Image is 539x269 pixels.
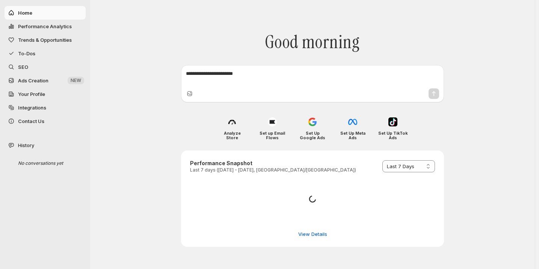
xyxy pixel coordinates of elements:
a: Integrations [5,101,86,114]
span: Good morning [265,31,360,53]
span: Trends & Opportunities [18,37,72,43]
img: Set up Email Flows icon [268,117,277,126]
button: Contact Us [5,114,86,128]
h4: Analyze Store [217,131,247,140]
span: To-Dos [18,50,35,56]
span: Your Profile [18,91,45,97]
a: SEO [5,60,86,74]
img: Analyze Store icon [228,117,237,126]
img: Set Up Google Ads icon [308,117,317,126]
a: Your Profile [5,87,86,101]
button: Ads Creation [5,74,86,87]
img: Set Up Meta Ads icon [348,117,357,126]
div: No conversations yet [12,157,83,170]
h4: Set Up Meta Ads [338,131,368,140]
span: Ads Creation [18,78,48,84]
button: Trends & Opportunities [5,33,86,47]
h4: Set Up TikTok Ads [378,131,408,140]
button: Performance Analytics [5,20,86,33]
span: Performance Analytics [18,23,72,29]
span: Integrations [18,105,46,111]
h4: Set Up Google Ads [298,131,328,140]
img: Set Up TikTok Ads icon [388,117,397,126]
h3: Performance Snapshot [190,160,356,167]
span: Contact Us [18,118,44,124]
span: History [18,141,34,149]
span: View Details [298,230,327,238]
span: SEO [18,64,28,70]
button: Upload image [186,90,193,97]
button: Home [5,6,86,20]
p: Last 7 days ([DATE] - [DATE], [GEOGRAPHIC_DATA]/[GEOGRAPHIC_DATA]) [190,167,356,173]
span: NEW [71,78,81,84]
button: View detailed performance [294,228,332,240]
button: To-Dos [5,47,86,60]
h4: Set up Email Flows [258,131,287,140]
span: Home [18,10,32,16]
